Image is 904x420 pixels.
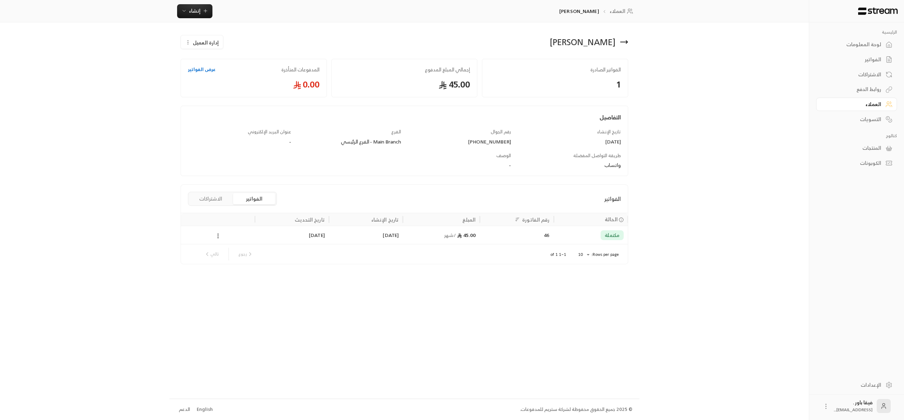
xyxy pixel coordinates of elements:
[550,36,616,48] div: [PERSON_NAME]
[177,4,212,18] button: إنشاء
[597,128,621,136] span: تاريخ الإنشاء
[816,53,897,66] a: الفواتير
[188,79,320,90] span: 0.00
[559,8,599,15] p: [PERSON_NAME]
[825,381,881,388] div: الإعدادات
[825,56,881,63] div: الفواتير
[489,66,621,73] span: الفواتير الصادرة
[816,38,897,51] a: لوحة المعلومات
[816,141,897,155] a: المنتجات
[489,79,621,90] span: 1
[825,145,881,152] div: المنتجات
[816,112,897,126] a: التسويات
[816,68,897,81] a: الاشتراكات
[193,39,219,46] span: إدارة العميل
[371,215,399,224] div: تاريخ الإنشاء
[339,79,470,90] span: 45.00
[188,66,216,73] a: عرض الفواتير
[233,193,275,204] button: الفواتير
[197,406,213,413] div: English
[825,160,881,167] div: الكوبونات
[825,41,881,48] div: لوحة المعلومات
[551,252,566,257] p: 1–1 of 1
[605,232,619,239] span: مكتملة
[825,71,881,78] div: الاشتراكات
[591,252,619,257] p: Rows per page:
[575,250,591,259] div: 10
[513,215,521,224] button: Sort
[189,6,201,15] span: إنشاء
[181,59,327,97] a: المدفوعات المتأخرةعرض الفواتير0.00
[176,403,192,416] a: الدعم
[181,35,223,49] button: إدارة العميل
[559,8,635,15] nav: breadcrumb
[518,138,621,145] div: [DATE]
[190,193,232,204] button: الاشتراكات
[825,86,881,93] div: روابط الدفع
[834,399,873,413] div: فيقا باور .
[444,231,456,239] span: / شهر
[520,406,632,413] div: © 2025 جميع الحقوق محفوظة لشركة ستريم للمدفوعات.
[816,133,897,139] p: كتالوج
[491,128,511,136] span: رقم الجوال
[298,138,401,145] div: Main Branch - الفرع الرئيسي
[298,162,511,169] div: -
[825,116,881,123] div: التسويات
[408,138,511,145] div: [PHONE_NUMBER]
[281,66,320,73] span: المدفوعات المتأخرة
[573,152,621,160] span: طريقة التواصل المفضلة
[605,216,618,223] span: الحالة
[339,66,470,73] span: إجمالي المبلغ المدفوع
[407,226,476,244] div: 45.00
[834,406,873,413] span: [EMAIL_ADDRESS]....
[825,101,881,108] div: العملاء
[857,7,898,15] img: Logo
[816,156,897,170] a: الكوبونات
[604,195,621,203] span: الفواتير
[248,128,291,136] span: عنوان البريد الإلكتروني
[188,138,291,145] div: -
[484,226,549,244] div: 46
[816,29,897,35] p: الرئيسية
[462,215,476,224] div: المبلغ
[391,128,401,136] span: الفرع
[604,161,621,169] span: واتساب
[610,8,635,15] a: العملاء
[600,112,621,122] span: التفاصيل
[259,226,324,244] div: [DATE]
[816,83,897,96] a: روابط الدفع
[333,226,399,244] div: [DATE]
[816,378,897,392] a: الإعدادات
[816,98,897,111] a: العملاء
[496,152,511,160] span: الوصف
[522,215,549,224] div: رقم الفاتورة
[295,215,325,224] div: تاريخ التحديث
